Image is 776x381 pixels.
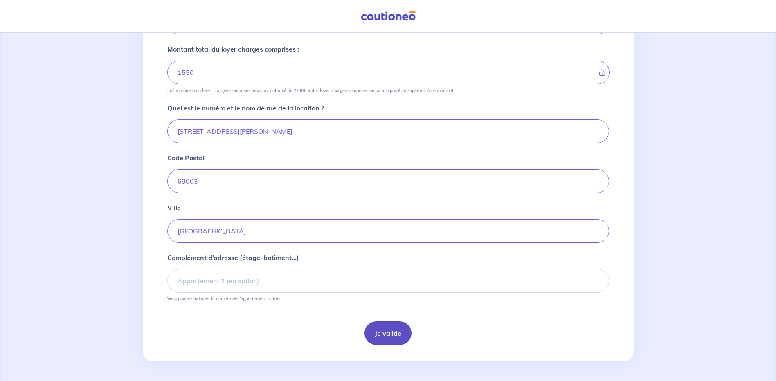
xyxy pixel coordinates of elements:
[358,11,419,21] img: Cautioneo
[167,203,181,213] p: Ville
[364,321,412,345] button: Je valide
[167,169,609,193] input: Ex: 59000
[167,44,299,54] p: Montant total du loyer charges comprises :
[167,219,609,243] input: Ex: Lille
[167,253,299,262] p: Complément d’adresse (étage, batiment...)
[167,296,284,302] p: Vous pouvez indiquer le numéro de l’appartement, l’étage...
[167,103,324,113] p: Quel est le numéro et le nom de rue de la location ?
[167,153,205,163] p: Code Postal
[167,119,609,143] input: Ex: 165 avenue de Bretagne
[167,269,609,293] input: Appartement 2 (en option)
[167,87,454,93] p: Le locataire a un loyer charges comprises maximal autorisé de 2238€, votre loyer charges comprise...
